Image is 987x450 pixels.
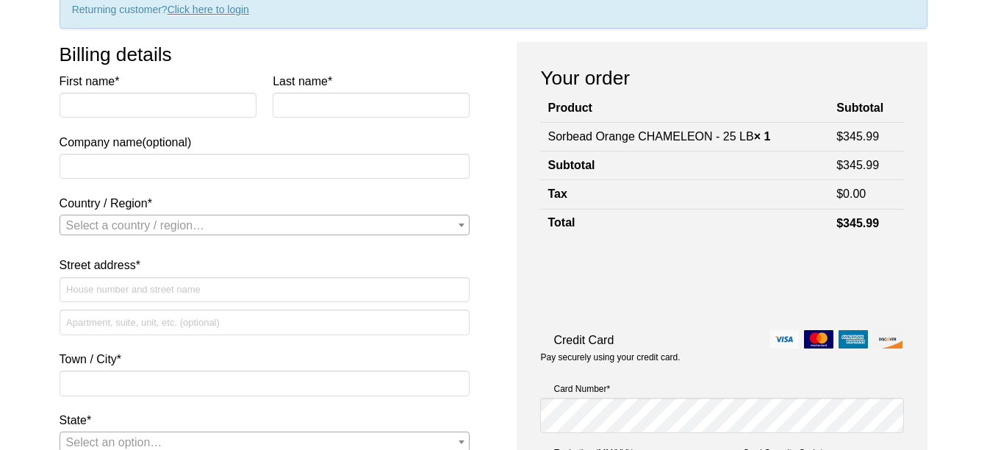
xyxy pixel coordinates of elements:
[836,187,843,200] span: $
[60,310,470,335] input: Apartment, suite, unit, etc. (optional)
[540,122,829,151] td: Sorbead Orange CHAMELEON - 25 LB
[836,217,879,229] bdi: 345.99
[60,215,470,235] span: Country / Region
[873,330,902,349] img: discover
[836,159,879,171] bdi: 345.99
[143,136,192,149] span: (optional)
[60,255,470,275] label: Street address
[540,95,829,122] th: Product
[839,330,868,349] img: amex
[60,71,256,91] label: First name
[540,330,904,350] label: Credit Card
[540,351,904,364] p: Pay securely using your credit card.
[754,130,771,143] strong: × 1
[836,159,843,171] span: $
[66,219,205,232] span: Select a country / region…
[836,130,843,143] span: $
[769,330,799,349] img: visa
[804,330,833,349] img: mastercard
[829,95,904,122] th: Subtotal
[60,71,470,152] label: Company name
[60,277,470,302] input: House number and street name
[836,187,866,200] bdi: 0.00
[60,410,470,430] label: State
[540,65,904,90] h3: Your order
[540,253,764,310] iframe: reCAPTCHA
[540,209,829,238] th: Total
[60,193,470,213] label: Country / Region
[60,42,470,67] h3: Billing details
[540,382,904,396] label: Card Number
[60,349,470,369] label: Town / City
[540,151,829,179] th: Subtotal
[836,130,879,143] bdi: 345.99
[836,217,843,229] span: $
[66,436,162,449] span: Select an option…
[540,180,829,209] th: Tax
[168,4,249,15] a: Click here to login
[273,71,470,91] label: Last name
